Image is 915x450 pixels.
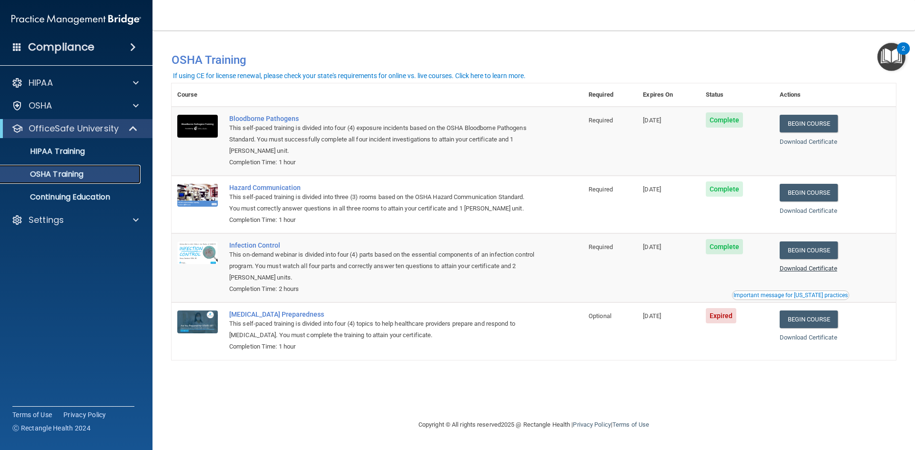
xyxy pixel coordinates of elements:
[589,312,611,320] span: Optional
[643,243,661,250] span: [DATE]
[706,112,743,128] span: Complete
[6,170,83,179] p: OSHA Training
[706,181,743,197] span: Complete
[360,410,708,440] div: Copyright © All rights reserved 2025 @ Rectangle Health | |
[589,186,613,193] span: Required
[12,410,52,420] a: Terms of Use
[780,207,837,214] a: Download Certificate
[229,115,535,122] a: Bloodborne Pathogens
[229,310,535,318] a: [MEDICAL_DATA] Preparedness
[229,249,535,283] div: This on-demand webinar is divided into four (4) parts based on the essential components of an inf...
[172,53,896,67] h4: OSHA Training
[733,292,848,298] div: Important message for [US_STATE] practices
[780,310,838,328] a: Begin Course
[172,71,527,80] button: If using CE for license renewal, please check your state's requirements for online vs. live cours...
[229,214,535,226] div: Completion Time: 1 hour
[11,214,139,226] a: Settings
[11,123,138,134] a: OfficeSafe University
[643,186,661,193] span: [DATE]
[29,214,64,226] p: Settings
[643,312,661,320] span: [DATE]
[877,43,905,71] button: Open Resource Center, 2 new notifications
[63,410,106,420] a: Privacy Policy
[700,83,774,107] th: Status
[11,77,139,89] a: HIPAA
[780,334,837,341] a: Download Certificate
[706,239,743,254] span: Complete
[706,308,737,323] span: Expired
[589,243,613,250] span: Required
[229,157,535,168] div: Completion Time: 1 hour
[774,83,896,107] th: Actions
[902,49,905,61] div: 2
[780,115,838,132] a: Begin Course
[229,318,535,341] div: This self-paced training is divided into four (4) topics to help healthcare providers prepare and...
[29,77,53,89] p: HIPAA
[229,191,535,214] div: This self-paced training is divided into three (3) rooms based on the OSHA Hazard Communication S...
[229,283,535,295] div: Completion Time: 2 hours
[6,147,85,156] p: HIPAA Training
[637,83,700,107] th: Expires On
[780,265,837,272] a: Download Certificate
[29,100,52,111] p: OSHA
[643,117,661,124] span: [DATE]
[780,138,837,145] a: Download Certificate
[780,241,838,259] a: Begin Course
[583,83,637,107] th: Required
[29,123,119,134] p: OfficeSafe University
[589,117,613,124] span: Required
[12,423,91,433] span: Ⓒ Rectangle Health 2024
[6,192,136,202] p: Continuing Education
[11,10,141,29] img: PMB logo
[229,241,535,249] a: Infection Control
[732,290,849,300] button: Read this if you are a dental practitioner in the state of CA
[229,122,535,157] div: This self-paced training is divided into four (4) exposure incidents based on the OSHA Bloodborne...
[229,184,535,191] a: Hazard Communication
[28,40,94,54] h4: Compliance
[173,72,526,79] div: If using CE for license renewal, please check your state's requirements for online vs. live cours...
[573,421,610,428] a: Privacy Policy
[780,184,838,201] a: Begin Course
[612,421,649,428] a: Terms of Use
[229,341,535,352] div: Completion Time: 1 hour
[172,83,224,107] th: Course
[11,100,139,111] a: OSHA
